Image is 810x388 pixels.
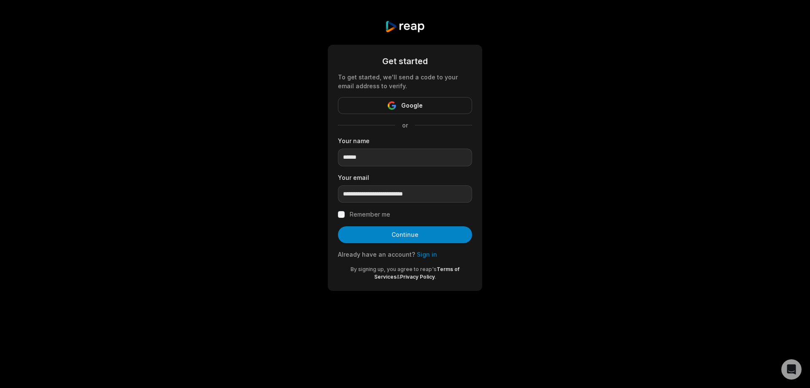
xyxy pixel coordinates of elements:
label: Remember me [350,209,390,220]
span: . [435,274,436,280]
button: Google [338,97,472,114]
span: Already have an account? [338,251,415,258]
span: or [395,121,415,130]
div: Open Intercom Messenger [781,359,802,380]
a: Sign in [417,251,437,258]
div: To get started, we'll send a code to your email address to verify. [338,73,472,90]
img: reap [385,20,425,33]
a: Privacy Policy [400,274,435,280]
button: Continue [338,226,472,243]
span: & [397,274,400,280]
span: Google [401,100,423,111]
label: Your name [338,136,472,145]
label: Your email [338,173,472,182]
span: By signing up, you agree to reap's [351,266,437,272]
div: Get started [338,55,472,68]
